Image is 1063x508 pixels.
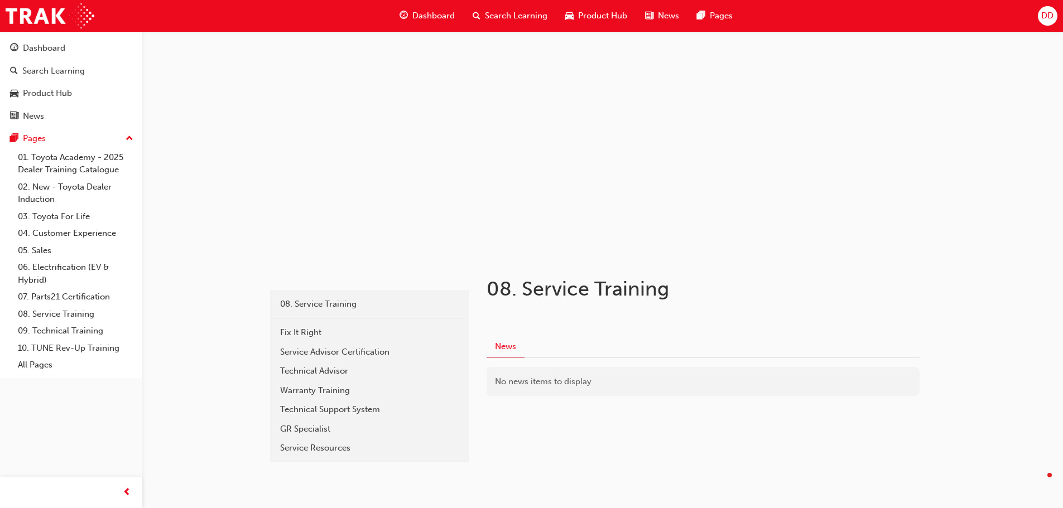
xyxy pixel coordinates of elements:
[22,65,85,78] div: Search Learning
[10,89,18,99] span: car-icon
[23,110,44,123] div: News
[126,132,133,146] span: up-icon
[10,66,18,76] span: search-icon
[13,149,138,178] a: 01. Toyota Academy - 2025 Dealer Training Catalogue
[556,4,636,27] a: car-iconProduct Hub
[1025,470,1052,497] iframe: Intercom live chat
[13,340,138,357] a: 10. TUNE Rev-Up Training
[10,43,18,54] span: guage-icon
[13,208,138,225] a: 03. Toyota For Life
[658,9,679,22] span: News
[1041,9,1054,22] span: DD
[412,9,455,22] span: Dashboard
[578,9,627,22] span: Product Hub
[280,326,459,339] div: Fix It Right
[645,9,653,23] span: news-icon
[275,400,464,419] a: Technical Support System
[280,442,459,454] div: Service Resources
[4,36,138,128] button: DashboardSearch LearningProduct HubNews
[275,438,464,458] a: Service Resources
[13,306,138,323] a: 08. Service Training
[280,403,459,416] div: Technical Support System
[1038,6,1057,26] button: DD
[464,4,556,27] a: search-iconSearch Learning
[23,132,46,145] div: Pages
[485,9,547,22] span: Search Learning
[4,83,138,104] a: Product Hub
[4,128,138,149] button: Pages
[123,486,131,500] span: prev-icon
[487,336,525,357] button: News
[13,288,138,306] a: 07. Parts21 Certification
[280,298,459,311] div: 08. Service Training
[6,3,94,28] img: Trak
[13,259,138,288] a: 06. Electrification (EV & Hybrid)
[13,242,138,259] a: 05. Sales
[565,9,574,23] span: car-icon
[13,356,138,374] a: All Pages
[13,322,138,340] a: 09. Technical Training
[10,112,18,122] span: news-icon
[4,61,138,81] a: Search Learning
[473,9,480,23] span: search-icon
[710,9,733,22] span: Pages
[487,277,853,301] h1: 08. Service Training
[280,365,459,378] div: Technical Advisor
[636,4,688,27] a: news-iconNews
[487,367,920,396] div: No news items to display
[23,87,72,100] div: Product Hub
[13,225,138,242] a: 04. Customer Experience
[4,106,138,127] a: News
[400,9,408,23] span: guage-icon
[280,346,459,359] div: Service Advisor Certification
[697,9,705,23] span: pages-icon
[275,323,464,342] a: Fix It Right
[10,134,18,144] span: pages-icon
[23,42,65,55] div: Dashboard
[275,342,464,362] a: Service Advisor Certification
[275,381,464,400] a: Warranty Training
[391,4,464,27] a: guage-iconDashboard
[13,178,138,208] a: 02. New - Toyota Dealer Induction
[280,384,459,397] div: Warranty Training
[280,423,459,436] div: GR Specialist
[688,4,742,27] a: pages-iconPages
[275,419,464,439] a: GR Specialist
[275,361,464,381] a: Technical Advisor
[275,294,464,314] a: 08. Service Training
[4,38,138,59] a: Dashboard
